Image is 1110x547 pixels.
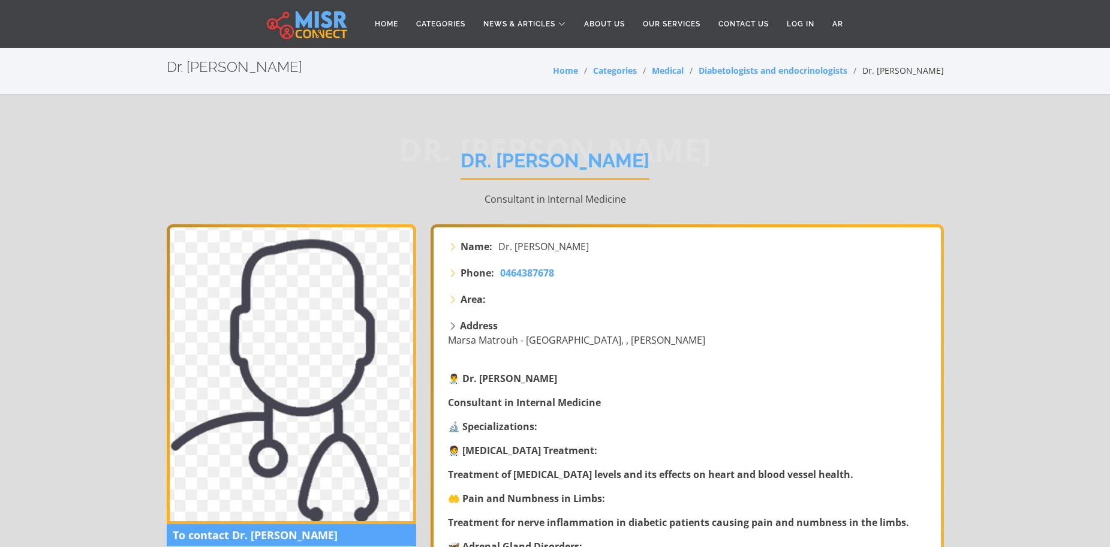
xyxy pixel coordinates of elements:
[448,516,909,529] strong: Treatment for nerve inflammation in diabetic patients causing pain and numbness in the limbs.
[709,13,778,35] a: Contact Us
[474,13,575,35] a: News & Articles
[498,239,589,254] span: Dr. [PERSON_NAME]
[699,65,847,76] a: Diabetologists and endocrinologists
[460,319,498,332] strong: Address
[847,64,944,77] li: Dr. [PERSON_NAME]
[448,396,601,409] strong: Consultant in Internal Medicine
[167,524,416,547] span: To contact Dr. [PERSON_NAME]
[500,266,554,280] a: 0464387678
[553,65,578,76] a: Home
[167,224,416,524] img: Dr. Ezzat Michael
[634,13,709,35] a: Our Services
[778,13,823,35] a: Log in
[461,239,492,254] strong: Name:
[448,468,853,481] strong: Treatment of [MEDICAL_DATA] levels and its effects on heart and blood vessel health.
[575,13,634,35] a: About Us
[448,420,537,433] strong: 🔬 Specializations:
[167,192,944,206] p: Consultant in Internal Medicine
[448,492,605,505] strong: 🤲 Pain and Numbness in Limbs:
[267,9,347,39] img: main.misr_connect
[593,65,637,76] a: Categories
[448,444,597,457] strong: 🧑‍⚕️ [MEDICAL_DATA] Treatment:
[652,65,684,76] a: Medical
[461,266,494,280] strong: Phone:
[448,372,557,385] strong: 👨‍⚕️ Dr. [PERSON_NAME]
[448,333,705,347] span: Marsa Matrouh - [GEOGRAPHIC_DATA], , [PERSON_NAME]
[483,19,555,29] span: News & Articles
[366,13,407,35] a: Home
[461,149,649,180] h1: Dr. [PERSON_NAME]
[823,13,852,35] a: AR
[461,292,486,306] strong: Area:
[407,13,474,35] a: Categories
[167,59,302,76] h2: Dr. [PERSON_NAME]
